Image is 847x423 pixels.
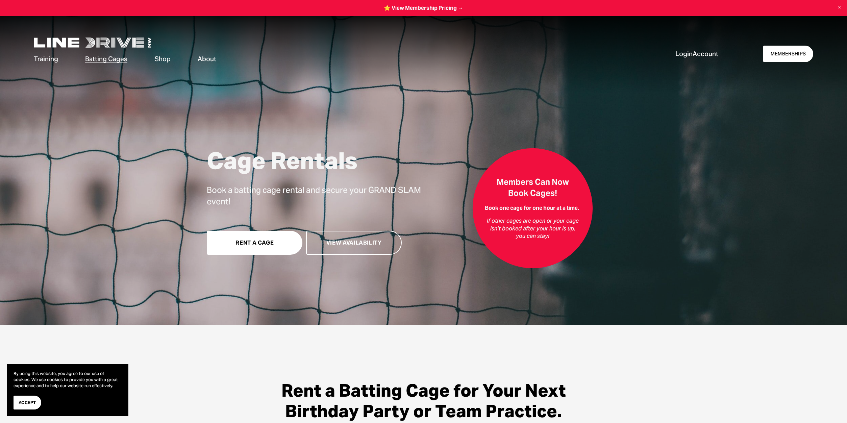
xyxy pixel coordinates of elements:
h1: Cage Rentals [207,148,422,174]
section: Cookie banner [7,364,128,416]
strong: Members Can Now Book Cages! [497,177,569,199]
a: Shop [155,54,171,64]
span: Accept [19,399,36,406]
span: About [198,54,216,64]
img: LineDrive NorthWest [34,38,151,48]
em: If other cages are open or your cage isn’t booked after your hour is up, you can stay! [487,217,580,240]
span: Training [34,54,58,64]
p: Book a batting cage rental and secure your GRAND SLAM event! [207,184,422,207]
h2: Rent a Batting Cage for Your Next Birthday Party or Team Practice. [267,380,581,421]
a: Rent a Cage [207,231,302,255]
a: folder dropdown [198,54,216,64]
strong: Book one cage for one hour at a time. [485,204,579,211]
button: Accept [14,396,41,409]
p: By using this website, you agree to our use of cookies. We use cookies to provide you with a grea... [14,371,122,389]
a: View Availability [306,231,402,255]
a: MEMBERSHIPS [763,46,813,62]
span: Batting Cages [85,54,127,64]
a: folder dropdown [34,54,58,64]
a: folder dropdown [85,54,127,64]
